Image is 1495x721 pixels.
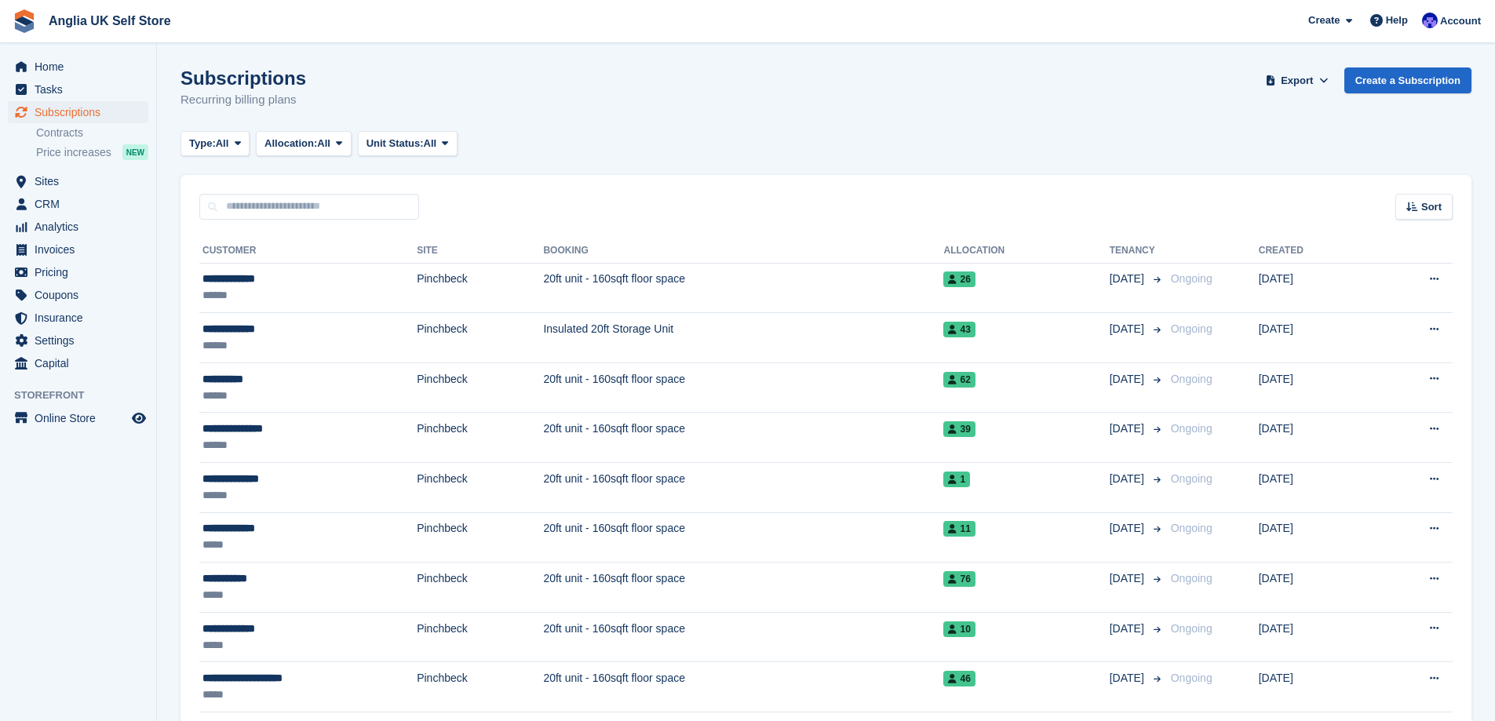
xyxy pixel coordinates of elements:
span: [DATE] [1110,670,1147,686]
td: 20ft unit - 160sqft floor space [543,263,943,313]
span: 1 [943,472,970,487]
td: Pinchbeck [417,263,543,313]
td: [DATE] [1259,463,1371,513]
td: Insulated 20ft Storage Unit [543,313,943,363]
span: Help [1386,13,1408,28]
td: Pinchbeck [417,563,543,613]
span: Create [1308,13,1340,28]
span: Insurance [35,307,129,329]
span: 10 [943,621,975,637]
span: Export [1281,73,1313,89]
span: All [317,136,330,151]
span: Capital [35,352,129,374]
a: Price increases NEW [36,144,148,161]
a: menu [8,78,148,100]
th: Customer [199,239,417,264]
span: 26 [943,271,975,287]
a: menu [8,56,148,78]
td: Pinchbeck [417,362,543,413]
span: Sites [35,170,129,192]
td: [DATE] [1259,263,1371,313]
a: menu [8,284,148,306]
span: Price increases [36,145,111,160]
span: Type: [189,136,216,151]
span: Analytics [35,216,129,238]
th: Allocation [943,239,1109,264]
span: Unit Status: [366,136,424,151]
span: CRM [35,193,129,215]
a: menu [8,407,148,429]
span: Account [1440,13,1481,29]
td: 20ft unit - 160sqft floor space [543,612,943,662]
th: Booking [543,239,943,264]
a: menu [8,352,148,374]
td: [DATE] [1259,362,1371,413]
a: menu [8,193,148,215]
button: Allocation: All [256,131,352,157]
span: Ongoing [1171,572,1212,584]
th: Site [417,239,543,264]
td: Pinchbeck [417,662,543,712]
td: [DATE] [1259,612,1371,662]
span: [DATE] [1110,371,1147,388]
span: Ongoing [1171,672,1212,684]
span: All [216,136,229,151]
td: 20ft unit - 160sqft floor space [543,463,943,513]
td: Pinchbeck [417,463,543,513]
button: Type: All [180,131,250,157]
span: Ongoing [1171,322,1212,335]
span: Invoices [35,239,129,260]
td: [DATE] [1259,512,1371,563]
td: Pinchbeck [417,612,543,662]
span: Ongoing [1171,472,1212,485]
span: Pricing [35,261,129,283]
span: Storefront [14,388,156,403]
a: menu [8,101,148,123]
span: 11 [943,521,975,537]
a: menu [8,239,148,260]
span: [DATE] [1110,621,1147,637]
td: 20ft unit - 160sqft floor space [543,413,943,463]
td: [DATE] [1259,413,1371,463]
span: Ongoing [1171,373,1212,385]
span: Ongoing [1171,272,1212,285]
a: menu [8,261,148,283]
td: Pinchbeck [417,413,543,463]
a: Preview store [129,409,148,428]
td: [DATE] [1259,563,1371,613]
td: [DATE] [1259,313,1371,363]
span: Settings [35,330,129,351]
span: [DATE] [1110,471,1147,487]
span: 62 [943,372,975,388]
th: Tenancy [1110,239,1165,264]
img: Lewis Scotney [1422,13,1438,28]
span: 76 [943,571,975,587]
span: 39 [943,421,975,437]
a: menu [8,216,148,238]
span: Ongoing [1171,422,1212,435]
span: Home [35,56,129,78]
a: Anglia UK Self Store [42,8,177,34]
div: NEW [122,144,148,160]
span: Coupons [35,284,129,306]
span: 46 [943,671,975,686]
span: Sort [1421,199,1442,215]
span: [DATE] [1110,570,1147,587]
button: Unit Status: All [358,131,458,157]
span: Online Store [35,407,129,429]
a: menu [8,330,148,351]
td: Pinchbeck [417,512,543,563]
span: All [424,136,437,151]
td: [DATE] [1259,662,1371,712]
span: Allocation: [264,136,317,151]
img: stora-icon-8386f47178a22dfd0bd8f6a31ec36ba5ce8667c1dd55bd0f319d3a0aa187defe.svg [13,9,36,33]
td: 20ft unit - 160sqft floor space [543,662,943,712]
span: Ongoing [1171,622,1212,635]
span: [DATE] [1110,271,1147,287]
span: [DATE] [1110,421,1147,437]
span: Subscriptions [35,101,129,123]
a: menu [8,307,148,329]
span: [DATE] [1110,520,1147,537]
span: 43 [943,322,975,337]
span: Tasks [35,78,129,100]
